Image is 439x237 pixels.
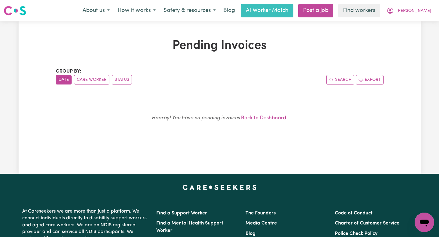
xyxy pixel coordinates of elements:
a: Post a job [298,4,333,17]
button: Safety & resources [160,4,220,17]
button: sort invoices by paid status [112,75,132,84]
a: Code of Conduct [335,211,373,216]
a: Police Check Policy [335,231,377,236]
a: Media Centre [246,221,277,226]
img: Careseekers logo [4,5,26,16]
button: sort invoices by care worker [74,75,109,84]
a: Careseekers logo [4,4,26,18]
small: . [152,115,287,120]
button: About us [79,4,114,17]
button: sort invoices by date [56,75,72,84]
a: Find a Mental Health Support Worker [156,221,223,233]
a: Find workers [338,4,380,17]
a: Charter of Customer Service [335,221,399,226]
span: Group by: [56,69,81,74]
span: [PERSON_NAME] [396,8,431,14]
a: Blog [220,4,239,17]
em: Hooray! You have no pending invoices. [152,115,241,120]
h1: Pending Invoices [56,38,384,53]
a: Blog [246,231,256,236]
iframe: Button to launch messaging window [415,213,434,232]
a: Find a Support Worker [156,211,207,216]
a: Back to Dashboard [241,115,286,120]
a: Careseekers home page [182,185,257,190]
button: Export [356,75,384,84]
button: Search [326,75,354,84]
a: AI Worker Match [241,4,293,17]
button: My Account [383,4,435,17]
a: The Founders [246,211,276,216]
button: How it works [114,4,160,17]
